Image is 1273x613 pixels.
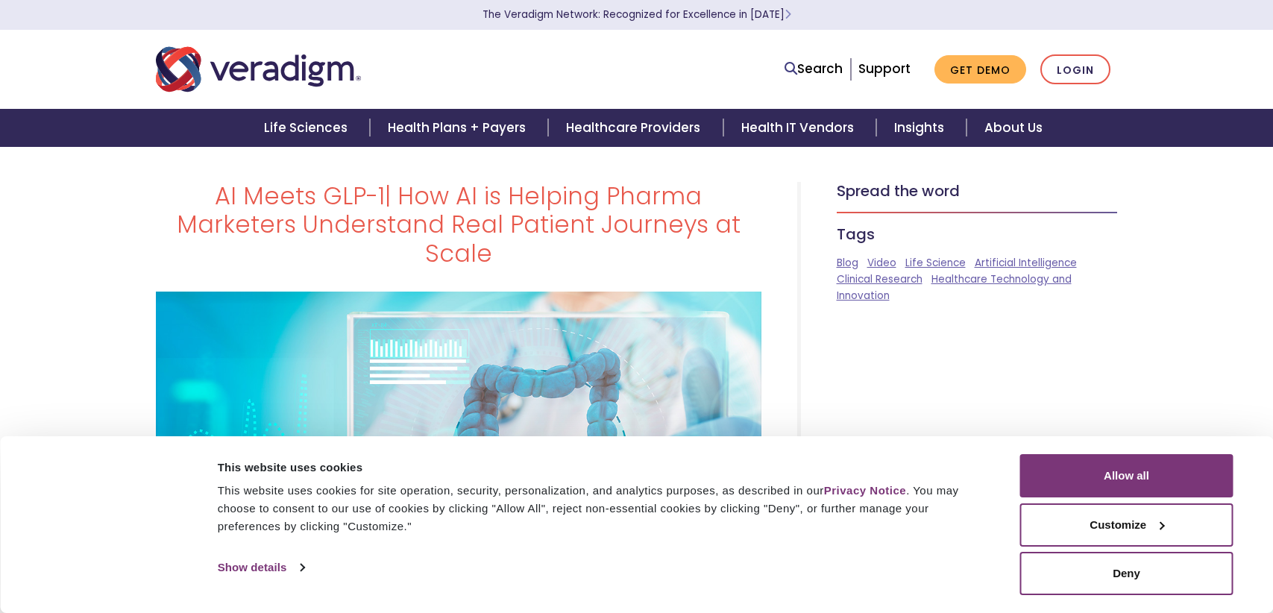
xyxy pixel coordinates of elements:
[218,556,304,579] a: Show details
[483,7,791,22] a: The Veradigm Network: Recognized for Excellence in [DATE]Learn More
[370,109,548,147] a: Health Plans + Payers
[858,60,911,78] a: Support
[785,59,843,79] a: Search
[837,225,1118,243] h5: Tags
[934,55,1026,84] a: Get Demo
[837,272,922,286] a: Clinical Research
[837,272,1072,303] a: Healthcare Technology and Innovation
[218,459,987,477] div: This website uses cookies
[876,109,966,147] a: Insights
[156,45,361,94] img: Veradigm logo
[156,182,761,268] h1: AI Meets GLP-1| How AI is Helping Pharma Marketers Understand Real Patient Journeys at Scale
[837,182,1118,200] h5: Spread the word
[975,256,1077,270] a: Artificial Intelligence
[548,109,723,147] a: Healthcare Providers
[966,109,1060,147] a: About Us
[723,109,876,147] a: Health IT Vendors
[1020,503,1233,547] button: Customize
[824,484,906,497] a: Privacy Notice
[218,482,987,535] div: This website uses cookies for site operation, security, personalization, and analytics purposes, ...
[905,256,966,270] a: Life Science
[1040,54,1110,85] a: Login
[867,256,896,270] a: Video
[1020,552,1233,595] button: Deny
[1020,454,1233,497] button: Allow all
[246,109,370,147] a: Life Sciences
[785,7,791,22] span: Learn More
[837,256,858,270] a: Blog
